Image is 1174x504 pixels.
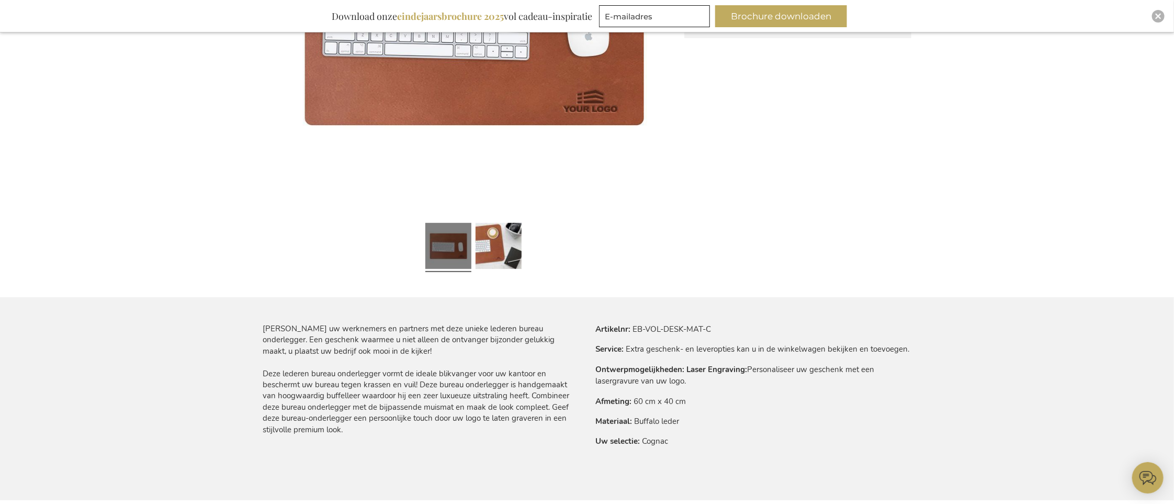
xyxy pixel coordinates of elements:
[327,5,597,27] div: Download onze vol cadeau-inspiratie
[686,364,747,375] strong: Laser Engraving:
[1152,10,1165,23] div: Close
[1155,13,1161,19] img: Close
[263,323,579,435] div: [PERSON_NAME] uw werknemers en partners met deze unieke lederen bureau onderlegger. Een geschenk ...
[425,219,471,276] a: Personalised Leather Desk Pad - Cognac
[397,10,504,23] b: eindejaarsbrochure 2025
[599,5,710,27] input: E-mailadres
[1132,462,1164,494] iframe: belco-activator-frame
[599,5,713,30] form: marketing offers and promotions
[715,5,847,27] button: Brochure downloaden
[476,219,522,276] a: Personalised Leather Desk Pad - Cognac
